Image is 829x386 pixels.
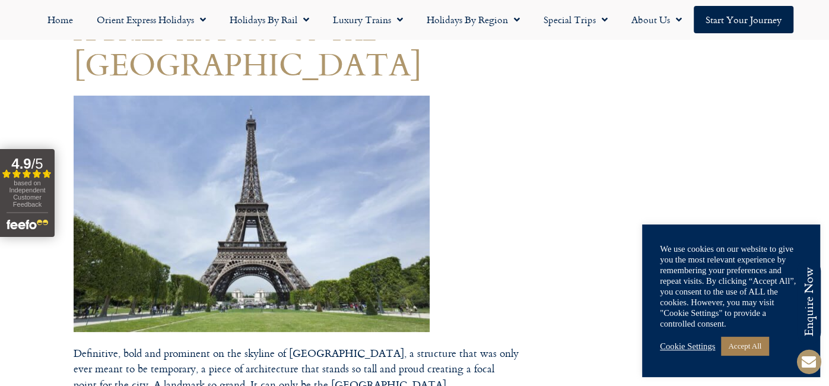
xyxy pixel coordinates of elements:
[74,11,519,81] h1: A brief history of the [GEOGRAPHIC_DATA]
[6,6,823,33] nav: Menu
[660,243,802,329] div: We use cookies on our website to give you the most relevant experience by remembering your prefer...
[218,6,321,33] a: Holidays by Rail
[694,6,793,33] a: Start your Journey
[620,6,694,33] a: About Us
[321,6,415,33] a: Luxury Trains
[85,6,218,33] a: Orient Express Holidays
[532,6,620,33] a: Special Trips
[415,6,532,33] a: Holidays by Region
[660,341,715,352] a: Cookie Settings
[721,337,768,355] a: Accept All
[36,6,85,33] a: Home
